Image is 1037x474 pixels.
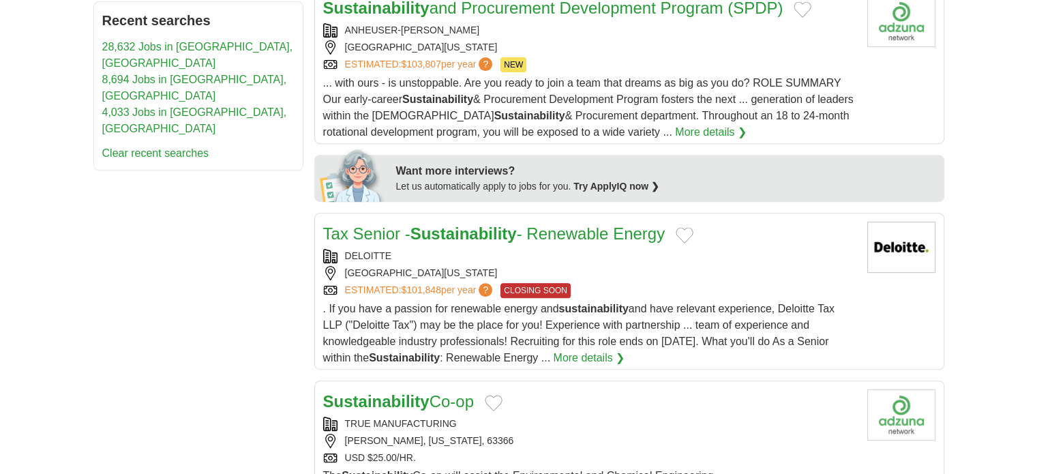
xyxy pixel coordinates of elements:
[323,40,856,55] div: [GEOGRAPHIC_DATA][US_STATE]
[102,74,287,102] a: 8,694 Jobs in [GEOGRAPHIC_DATA], [GEOGRAPHIC_DATA]
[410,224,517,243] strong: Sustainability
[485,395,502,411] button: Add to favorite jobs
[323,417,856,431] div: TRUE MANUFACTURING
[102,106,287,134] a: 4,033 Jobs in [GEOGRAPHIC_DATA], [GEOGRAPHIC_DATA]
[102,147,209,159] a: Clear recent searches
[323,224,665,243] a: Tax Senior -Sustainability- Renewable Energy
[573,181,659,192] a: Try ApplyIQ now ❯
[676,227,693,243] button: Add to favorite jobs
[867,389,935,441] img: Company logo
[401,284,440,295] span: $101,848
[500,283,571,298] span: CLOSING SOON
[323,266,856,280] div: [GEOGRAPHIC_DATA][US_STATE]
[494,110,565,121] strong: Sustainability
[867,222,935,273] img: Deloitte logo
[402,93,473,105] strong: Sustainability
[369,352,440,364] strong: Sustainability
[553,350,625,366] a: More details ❯
[323,451,856,465] div: USD $25.00/HR.
[323,303,835,364] span: . If you have a passion for renewable energy and and have relevant experience, Deloitte Tax LLP (...
[345,250,391,261] a: DELOITTE
[102,41,293,69] a: 28,632 Jobs in [GEOGRAPHIC_DATA], [GEOGRAPHIC_DATA]
[323,392,430,411] strong: Sustainability
[794,1,811,18] button: Add to favorite jobs
[320,147,386,202] img: apply-iq-scientist.png
[323,434,856,448] div: [PERSON_NAME], [US_STATE], 63366
[102,10,295,31] h2: Recent searches
[479,57,492,71] span: ?
[396,163,936,179] div: Want more interviews?
[323,392,474,411] a: SustainabilityCo-op
[479,283,492,297] span: ?
[500,57,526,72] span: NEW
[396,179,936,194] div: Let us automatically apply to jobs for you.
[401,59,440,70] span: $103,807
[323,77,854,138] span: ... with ours - is unstoppable. Are you ready to join a team that dreams as big as you do? ROLE S...
[345,57,496,72] a: ESTIMATED:$103,807per year?
[559,303,629,314] strong: sustainability
[675,124,747,140] a: More details ❯
[323,23,856,38] div: ANHEUSER-[PERSON_NAME]
[345,283,496,298] a: ESTIMATED:$101,848per year?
